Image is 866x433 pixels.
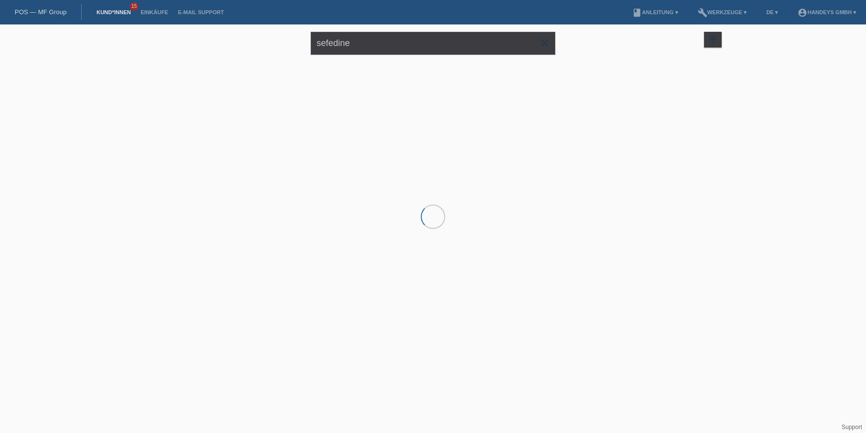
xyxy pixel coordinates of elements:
[130,2,138,11] span: 15
[761,9,783,15] a: DE ▾
[842,424,862,431] a: Support
[15,8,67,16] a: POS — MF Group
[793,9,861,15] a: account_circleHandeys GmbH ▾
[627,9,683,15] a: bookAnleitung ▾
[707,34,718,45] i: filter_list
[698,8,707,18] i: build
[173,9,229,15] a: E-Mail Support
[311,32,555,55] input: Suche...
[539,37,550,49] i: close
[91,9,136,15] a: Kund*innen
[798,8,807,18] i: account_circle
[693,9,752,15] a: buildWerkzeuge ▾
[136,9,173,15] a: Einkäufe
[632,8,642,18] i: book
